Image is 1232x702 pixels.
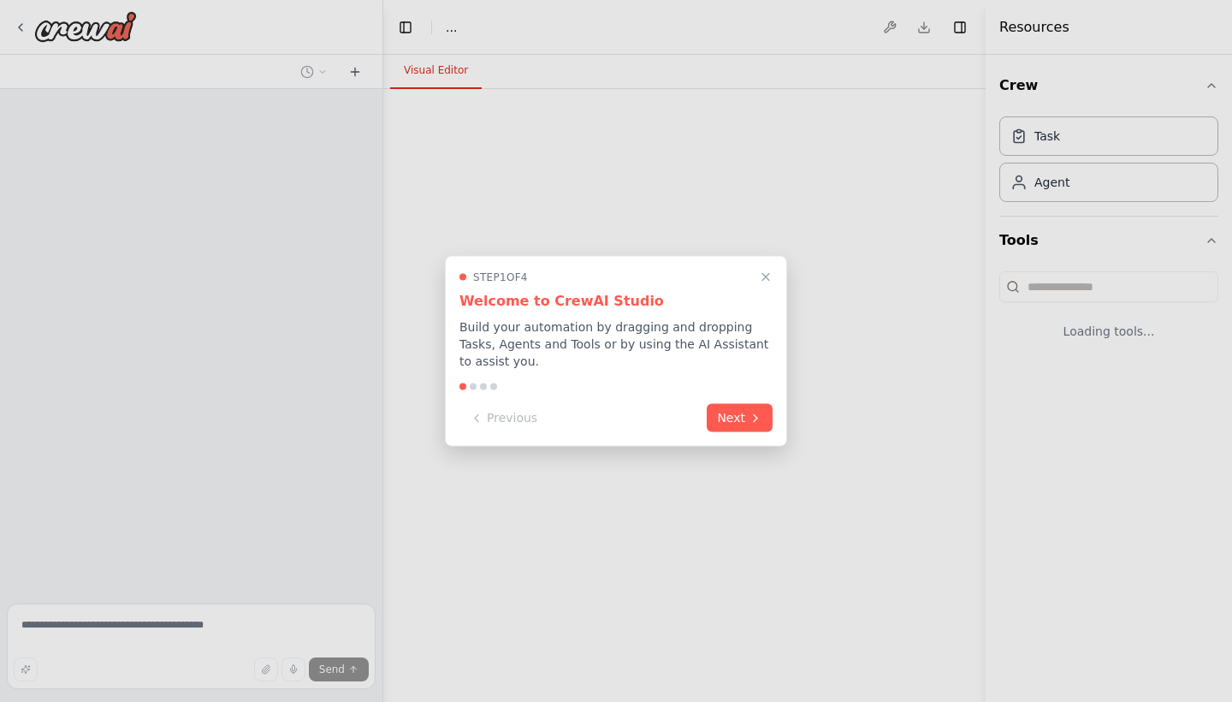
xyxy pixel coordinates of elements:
p: Build your automation by dragging and dropping Tasks, Agents and Tools or by using the AI Assista... [459,318,773,370]
button: Next [707,404,773,432]
button: Hide left sidebar [394,15,418,39]
span: Step 1 of 4 [473,271,528,284]
h3: Welcome to CrewAI Studio [459,291,773,312]
button: Previous [459,404,548,432]
button: Close walkthrough [755,267,776,288]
